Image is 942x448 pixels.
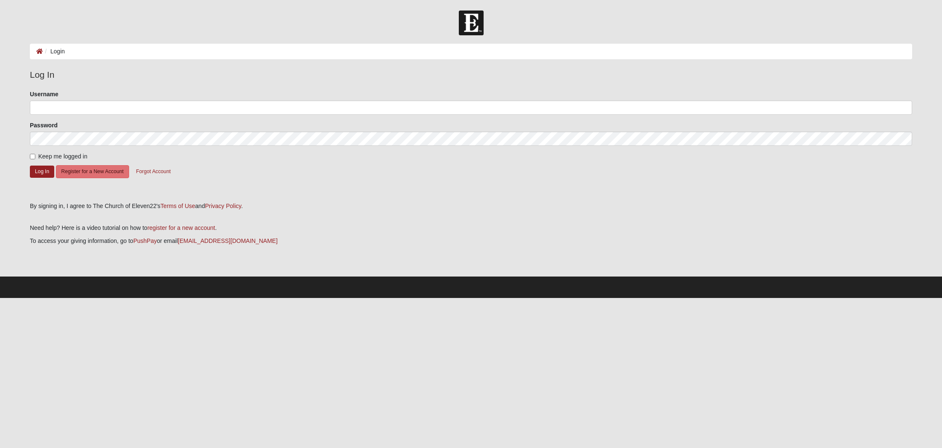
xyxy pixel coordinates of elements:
[30,68,912,82] legend: Log In
[459,11,484,35] img: Church of Eleven22 Logo
[30,202,912,211] div: By signing in, I agree to The Church of Eleven22's and .
[178,237,278,244] a: [EMAIL_ADDRESS][DOMAIN_NAME]
[161,203,195,209] a: Terms of Use
[147,224,215,231] a: register for a new account
[30,121,58,129] label: Password
[30,166,54,178] button: Log In
[133,237,157,244] a: PushPay
[205,203,241,209] a: Privacy Policy
[38,153,87,160] span: Keep me logged in
[56,165,129,178] button: Register for a New Account
[131,165,176,178] button: Forgot Account
[30,224,912,232] p: Need help? Here is a video tutorial on how to .
[30,237,912,245] p: To access your giving information, go to or email
[43,47,65,56] li: Login
[30,90,58,98] label: Username
[30,154,35,159] input: Keep me logged in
